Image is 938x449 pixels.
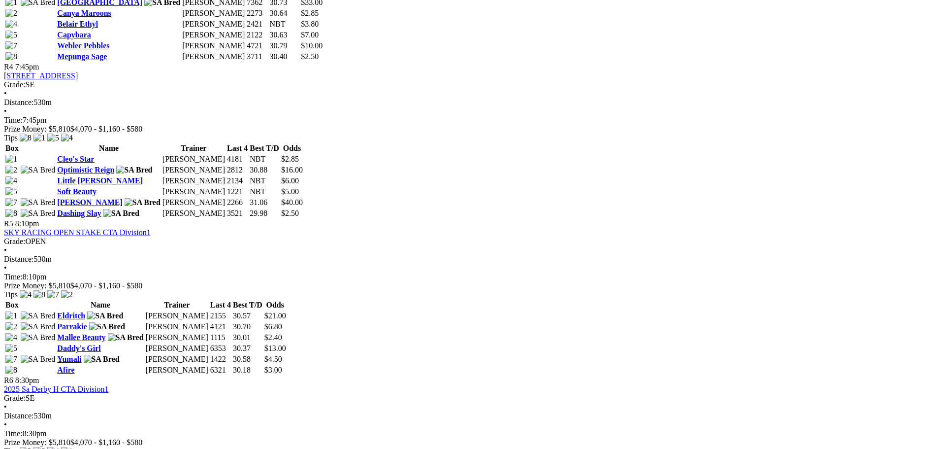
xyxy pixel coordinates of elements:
div: Prize Money: $5,810 [4,281,934,290]
span: $4.50 [264,355,282,363]
span: $4,070 - $1,160 - $580 [70,438,143,447]
img: SA Bred [108,333,144,342]
span: 7:45pm [15,63,39,71]
div: 530m [4,412,934,420]
span: $10.00 [301,41,323,50]
img: 4 [20,290,32,299]
img: 7 [5,198,17,207]
div: Prize Money: $5,810 [4,125,934,134]
span: $6.80 [264,322,282,331]
a: Afire [57,366,74,374]
th: Name [57,143,161,153]
img: 4 [5,20,17,29]
td: [PERSON_NAME] [145,344,209,353]
span: Box [5,144,19,152]
a: 2025 Sa Derby H CTA Division1 [4,385,109,393]
span: $40.00 [281,198,303,207]
span: • [4,246,7,254]
a: Weblec Pebbles [57,41,109,50]
span: $7.00 [301,31,319,39]
td: [PERSON_NAME] [145,322,209,332]
td: 2273 [246,8,268,18]
th: Best T/D [249,143,280,153]
a: Dashing Slay [57,209,101,217]
td: 2134 [226,176,248,186]
td: NBT [249,176,280,186]
a: Parrakie [57,322,87,331]
span: • [4,403,7,411]
span: $2.40 [264,333,282,342]
span: $4,070 - $1,160 - $580 [70,281,143,290]
img: SA Bred [84,355,120,364]
img: 8 [5,209,17,218]
a: SKY RACING OPEN STAKE CTA Division1 [4,228,151,237]
span: $4,070 - $1,160 - $580 [70,125,143,133]
span: Grade: [4,80,26,89]
a: [PERSON_NAME] [57,198,122,207]
img: SA Bred [87,311,123,320]
span: $13.00 [264,344,286,352]
span: $2.85 [281,155,299,163]
span: Time: [4,116,23,124]
span: • [4,89,7,98]
img: 8 [5,366,17,375]
div: 530m [4,98,934,107]
td: 2122 [246,30,268,40]
img: 1 [5,311,17,320]
div: 8:30pm [4,429,934,438]
span: $6.00 [281,176,299,185]
span: $2.50 [281,209,299,217]
span: Grade: [4,237,26,245]
span: $5.00 [281,187,299,196]
td: [PERSON_NAME] [162,187,226,197]
a: Yumali [57,355,81,363]
img: SA Bred [21,311,56,320]
td: 2812 [226,165,248,175]
td: 31.06 [249,198,280,207]
td: [PERSON_NAME] [145,354,209,364]
td: 6353 [210,344,231,353]
th: Last 4 [210,300,231,310]
div: SE [4,80,934,89]
td: 29.98 [249,208,280,218]
div: Prize Money: $5,810 [4,438,934,447]
td: 1221 [226,187,248,197]
img: 5 [5,344,17,353]
a: Soft Beauty [57,187,97,196]
img: 8 [20,134,32,142]
img: 5 [47,134,59,142]
td: 30.64 [269,8,300,18]
span: R6 [4,376,13,384]
img: SA Bred [103,209,139,218]
a: Little [PERSON_NAME] [57,176,143,185]
img: 1 [33,134,45,142]
div: 530m [4,255,934,264]
span: Distance: [4,255,33,263]
td: 2266 [226,198,248,207]
th: Name [57,300,144,310]
td: 30.63 [269,30,300,40]
a: Mallee Beauty [57,333,105,342]
th: Trainer [145,300,209,310]
div: SE [4,394,934,403]
td: [PERSON_NAME] [145,365,209,375]
td: [PERSON_NAME] [182,30,245,40]
a: Daddy's Girl [57,344,100,352]
span: R5 [4,219,13,228]
span: $3.00 [264,366,282,374]
img: 5 [5,31,17,39]
img: 5 [5,187,17,196]
td: [PERSON_NAME] [182,41,245,51]
a: Canya Maroons [57,9,111,17]
img: SA Bred [21,166,56,174]
td: 30.70 [232,322,263,332]
td: [PERSON_NAME] [162,176,226,186]
span: Grade: [4,394,26,402]
img: 1 [5,155,17,164]
span: 8:10pm [15,219,39,228]
img: 2 [5,322,17,331]
img: SA Bred [89,322,125,331]
a: Capybara [57,31,91,39]
a: Cleo's Star [57,155,94,163]
span: Distance: [4,412,33,420]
